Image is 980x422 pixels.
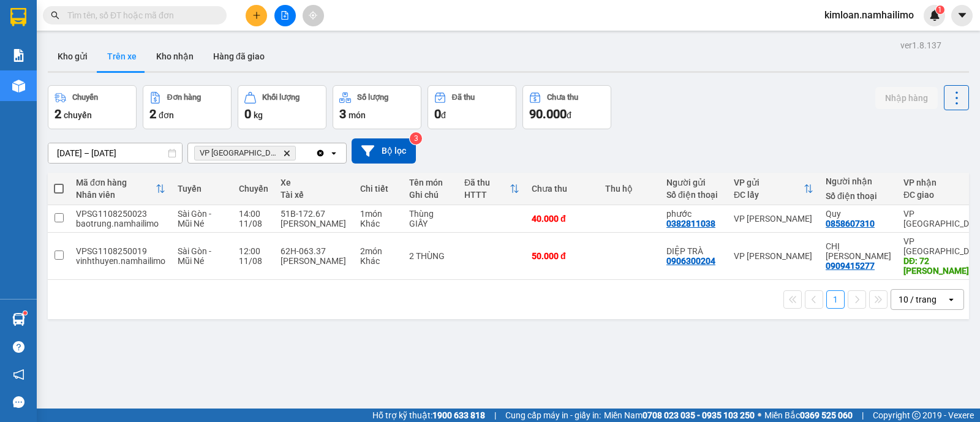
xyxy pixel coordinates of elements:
[194,146,296,160] span: VP chợ Mũi Né, close by backspace
[281,209,348,219] div: 51B-172.67
[200,148,278,158] span: VP chợ Mũi Né
[281,190,348,200] div: Tài xế
[239,184,268,194] div: Chuyến
[239,209,268,219] div: 14:00
[764,409,853,422] span: Miền Bắc
[238,85,326,129] button: Khối lượng0kg
[48,85,137,129] button: Chuyến2chuyến
[410,132,422,145] sup: 3
[505,409,601,422] span: Cung cấp máy in - giấy in:
[252,11,261,20] span: plus
[826,176,891,186] div: Người nhận
[434,107,441,121] span: 0
[281,256,348,266] div: [PERSON_NAME]
[12,313,25,326] img: warehouse-icon
[936,6,944,14] sup: 1
[360,219,397,228] div: Khác
[357,93,388,102] div: Số lượng
[349,110,366,120] span: món
[903,178,976,187] div: VP nhận
[149,107,156,121] span: 2
[728,173,820,205] th: Toggle SortBy
[178,209,211,228] span: Sài Gòn - Mũi Né
[547,93,578,102] div: Chưa thu
[604,409,755,422] span: Miền Nam
[605,184,654,194] div: Thu hộ
[97,42,146,71] button: Trên xe
[352,138,416,164] button: Bộ lọc
[946,295,956,304] svg: open
[903,190,976,200] div: ĐC giao
[146,42,203,71] button: Kho nhận
[409,209,452,228] div: Thùng GIẤY
[76,219,165,228] div: baotrung.namhailimo
[167,93,201,102] div: Đơn hàng
[800,410,853,420] strong: 0369 525 060
[666,246,722,256] div: DIỆP TRÀ
[12,80,25,92] img: warehouse-icon
[76,209,165,219] div: VPSG1108250023
[900,39,941,52] div: ver 1.8.137
[734,214,813,224] div: VP [PERSON_NAME]
[76,246,165,256] div: VPSG1108250019
[72,93,98,102] div: Chuyến
[666,219,715,228] div: 0382811038
[522,85,611,129] button: Chưa thu90.000đ
[372,409,485,422] span: Hỗ trợ kỹ thuật:
[734,190,804,200] div: ĐC lấy
[283,149,290,157] svg: Delete
[333,85,421,129] button: Số lượng3món
[48,42,97,71] button: Kho gửi
[143,85,232,129] button: Đơn hàng2đơn
[815,7,924,23] span: kimloan.namhailimo
[360,256,397,266] div: Khác
[409,178,452,187] div: Tên món
[159,110,174,120] span: đơn
[329,148,339,158] svg: open
[734,178,804,187] div: VP gửi
[178,246,211,266] span: Sài Gòn - Mũi Né
[464,190,510,200] div: HTTT
[12,49,25,62] img: solution-icon
[239,246,268,256] div: 12:00
[529,107,567,121] span: 90.000
[826,290,845,309] button: 1
[532,184,593,194] div: Chưa thu
[567,110,571,120] span: đ
[239,256,268,266] div: 11/08
[409,251,452,261] div: 2 THÙNG
[666,178,722,187] div: Người gửi
[452,93,475,102] div: Đã thu
[458,173,526,205] th: Toggle SortBy
[826,219,875,228] div: 0858607310
[951,5,973,26] button: caret-down
[360,246,397,256] div: 2 món
[666,256,715,266] div: 0906300204
[464,178,510,187] div: Đã thu
[64,110,92,120] span: chuyến
[55,107,61,121] span: 2
[203,42,274,71] button: Hàng đã giao
[826,241,891,261] div: CHỊ LINH
[441,110,446,120] span: đ
[428,85,516,129] button: Đã thu0đ
[899,293,937,306] div: 10 / trang
[826,191,891,201] div: Số điện thoại
[51,11,59,20] span: search
[298,147,300,159] input: Selected VP chợ Mũi Né.
[281,219,348,228] div: [PERSON_NAME]
[912,411,921,420] span: copyright
[360,184,397,194] div: Chi tiết
[48,143,182,163] input: Select a date range.
[875,87,938,109] button: Nhập hàng
[532,214,593,224] div: 40.000 đ
[432,410,485,420] strong: 1900 633 818
[938,6,942,14] span: 1
[666,190,722,200] div: Số điện thoại
[13,369,24,380] span: notification
[734,251,813,261] div: VP [PERSON_NAME]
[244,107,251,121] span: 0
[360,209,397,219] div: 1 món
[643,410,755,420] strong: 0708 023 035 - 0935 103 250
[23,311,27,315] sup: 1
